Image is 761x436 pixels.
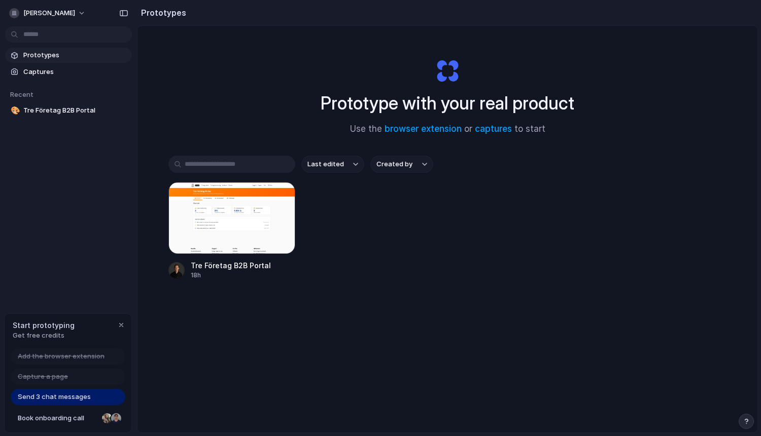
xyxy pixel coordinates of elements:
[5,103,132,118] a: 🎨Tre Företag B2B Portal
[385,124,462,134] a: browser extension
[10,90,33,98] span: Recent
[9,105,19,116] button: 🎨
[376,159,412,169] span: Created by
[101,412,113,424] div: Nicole Kubica
[321,90,574,117] h1: Prototype with your real product
[18,392,91,402] span: Send 3 chat messages
[23,50,128,60] span: Prototypes
[191,271,271,280] div: 18h
[307,159,344,169] span: Last edited
[23,67,128,77] span: Captures
[301,156,364,173] button: Last edited
[191,260,271,271] div: Tre Företag B2B Portal
[475,124,512,134] a: captures
[5,48,132,63] a: Prototypes
[370,156,433,173] button: Created by
[11,410,125,426] a: Book onboarding call
[5,5,91,21] button: [PERSON_NAME]
[13,331,75,341] span: Get free credits
[23,8,75,18] span: [PERSON_NAME]
[137,7,186,19] h2: Prototypes
[11,105,18,117] div: 🎨
[13,320,75,331] span: Start prototyping
[5,64,132,80] a: Captures
[23,105,128,116] span: Tre Företag B2B Portal
[18,372,68,382] span: Capture a page
[168,182,295,280] a: Tre Företag B2B PortalTre Företag B2B Portal18h
[18,413,98,423] span: Book onboarding call
[18,351,105,361] span: Add the browser extension
[350,123,545,136] span: Use the or to start
[110,412,122,424] div: Christian Iacullo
